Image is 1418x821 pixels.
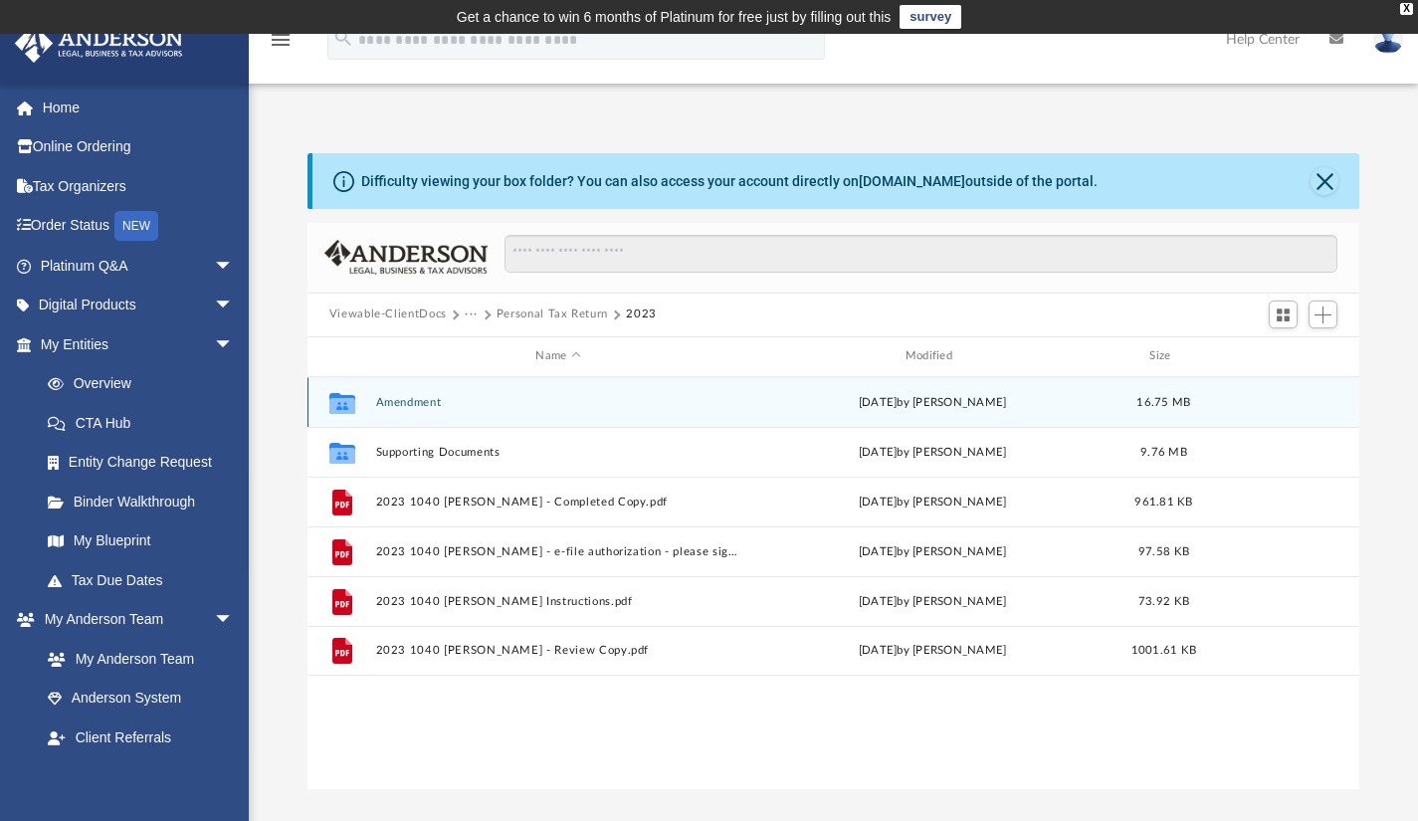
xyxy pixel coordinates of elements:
[1400,3,1413,15] div: close
[332,27,354,49] i: search
[28,403,264,443] a: CTA Hub
[1309,301,1338,328] button: Add
[28,521,254,561] a: My Blueprint
[1134,496,1192,507] span: 961.81 KB
[497,306,608,323] button: Personal Tax Return
[269,38,293,52] a: menu
[749,592,1114,610] div: [DATE] by [PERSON_NAME]
[1140,446,1187,457] span: 9.76 MB
[28,718,254,757] a: Client Referrals
[1138,595,1189,606] span: 73.92 KB
[14,166,264,206] a: Tax Organizers
[1212,347,1351,365] div: id
[14,600,254,640] a: My Anderson Teamarrow_drop_down
[457,5,892,29] div: Get a chance to win 6 months of Platinum for free just by filling out this
[1373,25,1403,54] img: User Pic
[14,286,264,325] a: Digital Productsarrow_drop_down
[14,206,264,247] a: Order StatusNEW
[374,347,740,365] div: Name
[28,560,264,600] a: Tax Due Dates
[859,173,965,189] a: [DOMAIN_NAME]
[114,211,158,241] div: NEW
[214,600,254,641] span: arrow_drop_down
[626,306,657,323] button: 2023
[375,395,740,408] button: Amendment
[1136,396,1190,407] span: 16.75 MB
[316,347,366,365] div: id
[28,679,254,718] a: Anderson System
[28,482,264,521] a: Binder Walkthrough
[465,306,478,323] button: ···
[214,286,254,326] span: arrow_drop_down
[28,443,264,483] a: Entity Change Request
[749,393,1114,411] div: [DATE] by [PERSON_NAME]
[749,493,1114,511] div: [DATE] by [PERSON_NAME]
[1123,347,1203,365] div: Size
[214,324,254,365] span: arrow_drop_down
[14,127,264,167] a: Online Ordering
[1269,301,1299,328] button: Switch to Grid View
[14,324,264,364] a: My Entitiesarrow_drop_down
[361,171,1098,192] div: Difficulty viewing your box folder? You can also access your account directly on outside of the p...
[28,639,244,679] a: My Anderson Team
[375,594,740,607] button: 2023 1040 [PERSON_NAME] Instructions.pdf
[1130,645,1196,656] span: 1001.61 KB
[9,24,189,63] img: Anderson Advisors Platinum Portal
[329,306,447,323] button: Viewable-ClientDocs
[505,235,1337,273] input: Search files and folders
[1311,167,1338,195] button: Close
[749,443,1114,461] div: [DATE] by [PERSON_NAME]
[269,28,293,52] i: menu
[1138,545,1189,556] span: 97.58 KB
[307,377,1360,790] div: grid
[375,445,740,458] button: Supporting Documents
[375,644,740,657] button: 2023 1040 [PERSON_NAME] - Review Copy.pdf
[375,495,740,508] button: 2023 1040 [PERSON_NAME] - Completed Copy.pdf
[14,88,264,127] a: Home
[900,5,961,29] a: survey
[28,364,264,404] a: Overview
[375,544,740,557] button: 2023 1040 [PERSON_NAME] - e-file authorization - please sign.pdf
[749,642,1114,660] div: [DATE] by [PERSON_NAME]
[14,246,264,286] a: Platinum Q&Aarrow_drop_down
[749,347,1115,365] div: Modified
[214,246,254,287] span: arrow_drop_down
[749,542,1114,560] div: [DATE] by [PERSON_NAME]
